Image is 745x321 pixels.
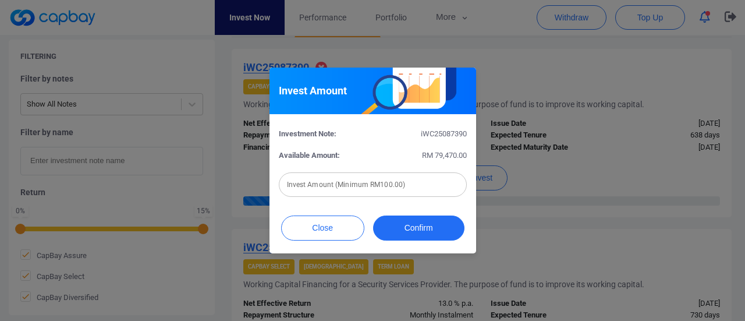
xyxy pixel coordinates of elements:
[372,128,476,140] div: iWC25087390
[422,151,467,160] span: RM 79,470.00
[270,150,373,162] div: Available Amount:
[281,216,364,241] button: Close
[279,84,347,98] h5: Invest Amount
[270,128,373,140] div: Investment Note:
[373,216,464,241] button: Confirm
